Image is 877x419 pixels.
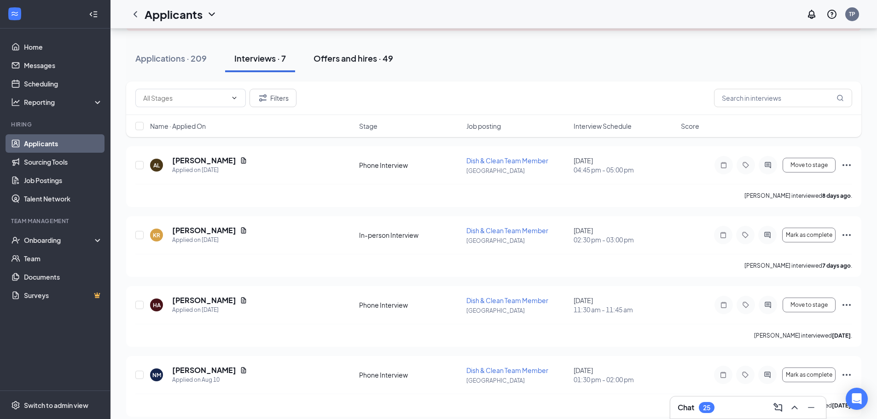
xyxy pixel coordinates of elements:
[841,369,852,380] svg: Ellipses
[574,226,675,244] div: [DATE]
[574,305,675,314] span: 11:30 am - 11:45 am
[24,286,103,304] a: SurveysCrown
[466,307,568,315] p: [GEOGRAPHIC_DATA]
[24,235,95,245] div: Onboarding
[574,121,632,131] span: Interview Schedule
[740,301,751,309] svg: Tag
[718,231,729,239] svg: Note
[234,52,286,64] div: Interviews · 7
[11,401,20,410] svg: Settings
[240,227,247,234] svg: Document
[703,404,710,412] div: 25
[206,9,217,20] svg: ChevronDown
[24,134,103,153] a: Applicants
[11,217,101,225] div: Team Management
[681,121,699,131] span: Score
[718,301,729,309] svg: Note
[135,52,207,64] div: Applications · 209
[172,365,236,375] h5: [PERSON_NAME]
[786,232,832,238] span: Mark as complete
[24,249,103,268] a: Team
[744,192,852,200] p: [PERSON_NAME] interviewed .
[89,10,98,19] svg: Collapse
[841,299,852,310] svg: Ellipses
[806,402,817,413] svg: Minimize
[130,9,141,20] svg: ChevronLeft
[359,230,461,240] div: In-person Interview
[466,296,548,304] span: Dish & Clean Team Member
[172,375,247,385] div: Applied on Aug 10
[24,75,103,93] a: Scheduling
[836,94,844,102] svg: MagnifyingGlass
[466,226,548,235] span: Dish & Clean Team Member
[11,235,20,245] svg: UserCheck
[466,121,501,131] span: Job posting
[762,371,773,379] svg: ActiveChat
[714,89,852,107] input: Search in interviews
[24,38,103,56] a: Home
[24,98,103,107] div: Reporting
[718,161,729,169] svg: Note
[762,231,773,239] svg: ActiveChat
[574,366,675,384] div: [DATE]
[466,366,548,374] span: Dish & Clean Team Member
[250,89,296,107] button: Filter Filters
[231,94,238,102] svg: ChevronDown
[10,9,19,18] svg: WorkstreamLogo
[240,157,247,164] svg: Document
[574,156,675,174] div: [DATE]
[826,9,837,20] svg: QuestionInfo
[359,370,461,379] div: Phone Interview
[172,166,247,175] div: Applied on [DATE]
[678,402,694,413] h3: Chat
[786,372,832,378] span: Mark as complete
[172,225,236,235] h5: [PERSON_NAME]
[145,6,203,22] h1: Applicants
[172,305,247,315] div: Applied on [DATE]
[789,402,800,413] svg: ChevronUp
[359,161,461,170] div: Phone Interview
[152,371,161,379] div: NM
[783,298,836,312] button: Move to stage
[822,262,851,269] b: 7 days ago
[24,56,103,75] a: Messages
[24,171,103,189] a: Job Postings
[24,153,103,171] a: Sourcing Tools
[762,161,773,169] svg: ActiveChat
[846,388,868,410] div: Open Intercom Messenger
[787,400,802,415] button: ChevronUp
[466,237,568,245] p: [GEOGRAPHIC_DATA]
[772,402,784,413] svg: ComposeMessage
[771,400,785,415] button: ComposeMessage
[574,375,675,384] span: 01:30 pm - 02:00 pm
[782,228,836,242] button: Mark as complete
[841,160,852,171] svg: Ellipses
[574,165,675,174] span: 04:45 pm - 05:00 pm
[172,295,236,305] h5: [PERSON_NAME]
[257,92,268,103] svg: Filter
[740,231,751,239] svg: Tag
[359,300,461,310] div: Phone Interview
[314,52,393,64] div: Offers and hires · 49
[754,332,852,339] p: [PERSON_NAME] interviewed .
[24,189,103,208] a: Talent Network
[740,161,751,169] svg: Tag
[744,262,852,270] p: [PERSON_NAME] interviewed .
[359,121,378,131] span: Stage
[240,367,247,374] svg: Document
[832,332,851,339] b: [DATE]
[24,268,103,286] a: Documents
[574,296,675,314] div: [DATE]
[804,400,819,415] button: Minimize
[153,301,161,309] div: HA
[11,98,20,107] svg: Analysis
[762,301,773,309] svg: ActiveChat
[849,10,855,18] div: TP
[24,401,88,410] div: Switch to admin view
[718,371,729,379] svg: Note
[574,235,675,244] span: 02:30 pm - 03:00 pm
[740,371,751,379] svg: Tag
[466,167,568,175] p: [GEOGRAPHIC_DATA]
[11,121,101,128] div: Hiring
